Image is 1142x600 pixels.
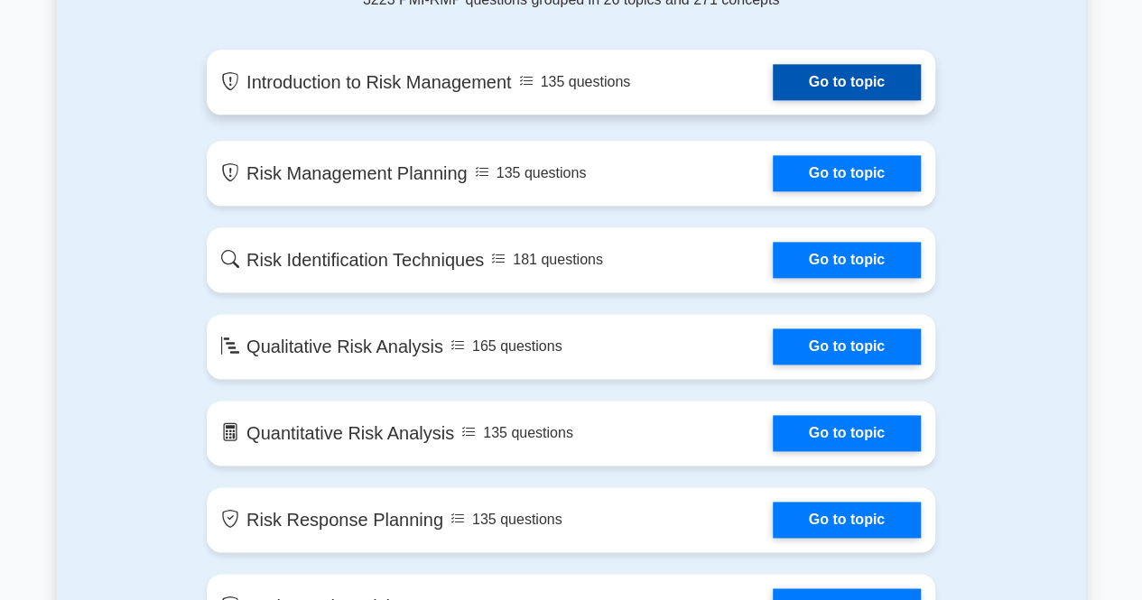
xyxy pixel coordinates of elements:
a: Go to topic [773,415,921,451]
a: Go to topic [773,64,921,100]
a: Go to topic [773,502,921,538]
a: Go to topic [773,328,921,365]
a: Go to topic [773,155,921,191]
a: Go to topic [773,242,921,278]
